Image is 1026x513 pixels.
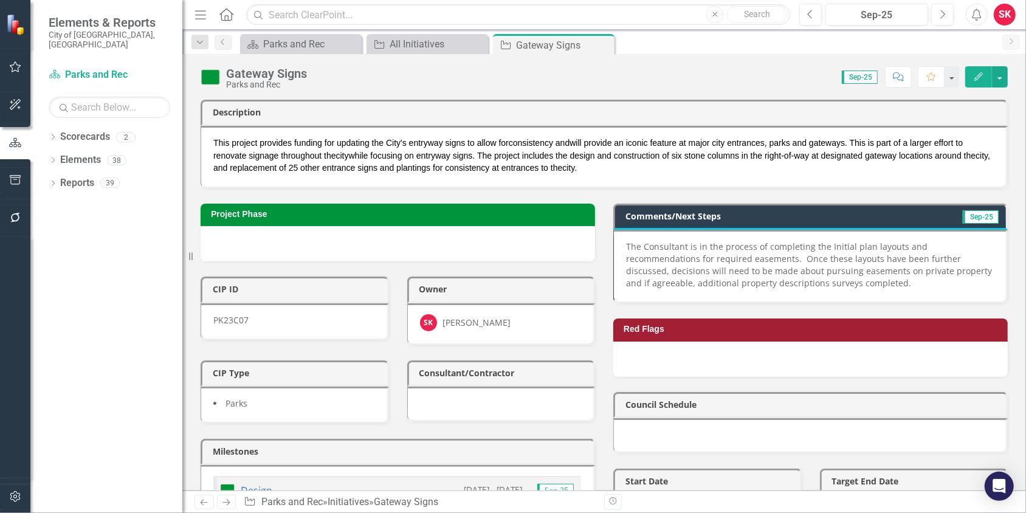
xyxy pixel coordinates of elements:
[522,151,809,160] span: includes the design and construction of six stone columns in the right-of-way
[830,8,924,22] div: Sep-25
[263,36,359,52] div: Parks and Rec
[243,36,359,52] a: Parks and Rec
[811,151,976,160] span: at designated gateway locations around the
[374,496,438,508] div: Gateway Signs
[419,368,588,377] h3: Consultant/Contractor
[624,325,1002,334] h3: Red Flags
[213,138,965,160] span: city entrances, parks and gateways. This is part of a larger effort to renovate
[562,163,566,173] span: c
[370,36,485,52] a: All Initiatives
[625,400,1000,409] h3: Council Schedule
[100,178,120,188] div: 39
[328,496,369,508] a: Initiatives
[6,14,27,35] img: ClearPoint Strategy
[832,477,1000,486] h3: Target End Date
[49,97,170,118] input: Search Below...
[49,30,170,50] small: City of [GEOGRAPHIC_DATA], [GEOGRAPHIC_DATA]
[726,6,787,23] button: Search
[220,483,235,497] img: On Target
[213,447,587,456] h3: Milestones
[336,151,349,160] span: city
[107,155,126,165] div: 38
[976,151,980,160] span: c
[985,472,1014,501] div: Open Intercom Messenger
[322,163,562,173] span: entrance signs and plantings for consistency at entrances to the
[625,212,895,221] h3: Comments/Next Steps
[570,138,709,148] span: will provide an iconic feature at major
[625,477,794,486] h3: Start Date
[211,210,589,219] h3: Project Phase
[201,67,220,87] img: On Target
[60,153,101,167] a: Elements
[246,4,790,26] input: Search ClearPoint...
[842,71,878,84] span: Sep-25
[261,496,323,508] a: Parks and Rec
[213,284,381,294] h3: CIP ID
[349,151,520,160] span: while focusing on entryway signs. The project
[49,15,170,30] span: Elements & Reports
[420,314,437,331] div: SK
[244,495,595,509] div: » »
[116,132,136,142] div: 2
[60,176,94,190] a: Reports
[994,4,1016,26] button: SK
[213,138,443,148] span: This project provides funding for updating the City's entryway
[226,80,307,89] div: Parks and Rec
[744,9,770,19] span: Search
[390,36,485,52] div: All Initiatives
[226,67,307,80] div: Gateway Signs
[566,163,577,173] span: ity.
[226,398,247,409] span: Parks
[464,484,522,495] small: [DATE] - [DATE]
[963,210,999,224] span: Sep-25
[825,4,928,26] button: Sep-25
[537,484,574,497] span: Sep-25
[213,314,249,326] span: PK23C07
[516,38,611,53] div: Gateway Signs
[60,130,110,144] a: Scorecards
[49,68,170,82] a: Parks and Rec
[443,317,511,329] div: [PERSON_NAME]
[213,368,381,377] h3: CIP Type
[446,138,509,148] span: signs to allow for
[249,151,336,160] span: signage throughout the
[213,108,1000,117] h3: Description
[509,138,570,148] span: consistency and
[419,284,588,294] h3: Owner
[626,241,994,289] p: The Consultant is in the process of completing the Initial plan layouts and recommendations for r...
